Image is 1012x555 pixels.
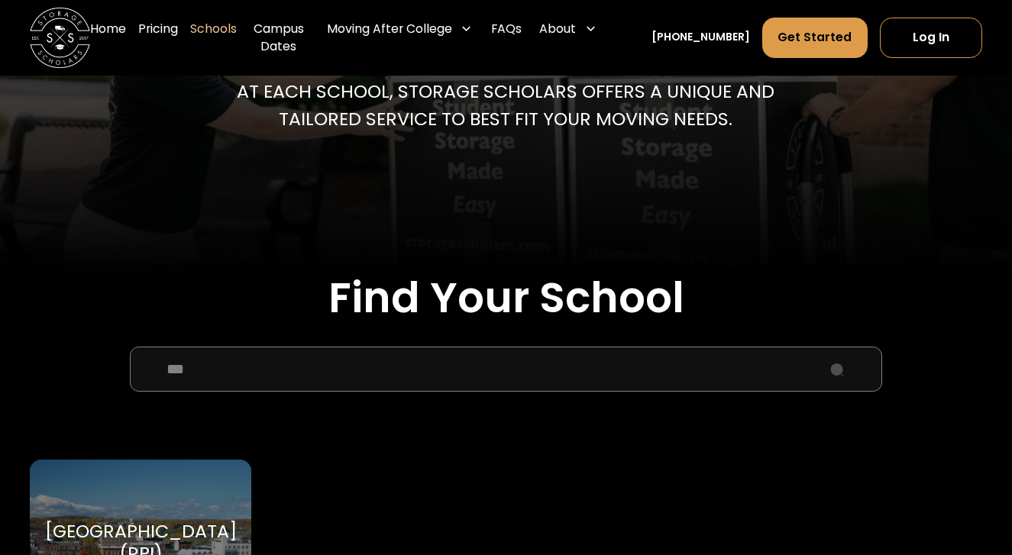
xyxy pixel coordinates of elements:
[30,8,90,68] a: home
[90,8,126,68] a: Home
[539,20,576,38] div: About
[30,8,90,68] img: Storage Scholars main logo
[321,8,479,50] div: Moving After College
[762,18,868,58] a: Get Started
[533,8,603,50] div: About
[138,8,178,68] a: Pricing
[231,78,781,132] p: At each school, storage scholars offers a unique and tailored service to best fit your Moving needs.
[327,20,452,38] div: Moving After College
[190,8,237,68] a: Schools
[651,30,750,46] a: [PHONE_NUMBER]
[248,8,308,68] a: Campus Dates
[880,18,982,58] a: Log In
[491,8,522,68] a: FAQs
[30,273,981,323] h2: Find Your School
